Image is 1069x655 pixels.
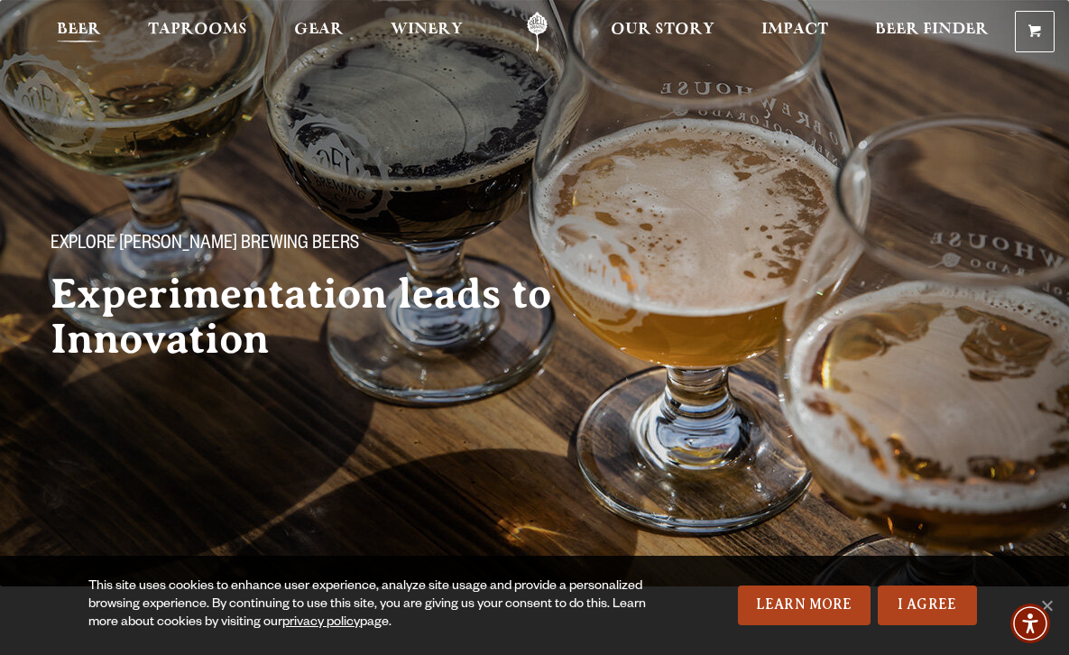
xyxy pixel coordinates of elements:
span: Winery [391,23,463,37]
a: Taprooms [136,12,259,52]
a: Winery [379,12,475,52]
a: Gear [282,12,355,52]
span: Gear [294,23,344,37]
span: Explore [PERSON_NAME] Brewing Beers [51,234,359,257]
a: Beer [45,12,113,52]
a: privacy policy [282,616,360,631]
div: This site uses cookies to enhance user experience, analyze site usage and provide a personalized ... [88,578,676,632]
span: Impact [761,23,828,37]
a: Impact [750,12,840,52]
a: Learn More [738,586,871,625]
a: I Agree [878,586,977,625]
span: Beer [57,23,101,37]
a: Our Story [599,12,726,52]
a: Odell Home [503,12,571,52]
span: Beer Finder [875,23,989,37]
span: Taprooms [148,23,247,37]
a: Beer Finder [863,12,1000,52]
h2: Experimentation leads to Innovation [51,272,613,362]
div: Accessibility Menu [1010,604,1050,643]
span: Our Story [611,23,714,37]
